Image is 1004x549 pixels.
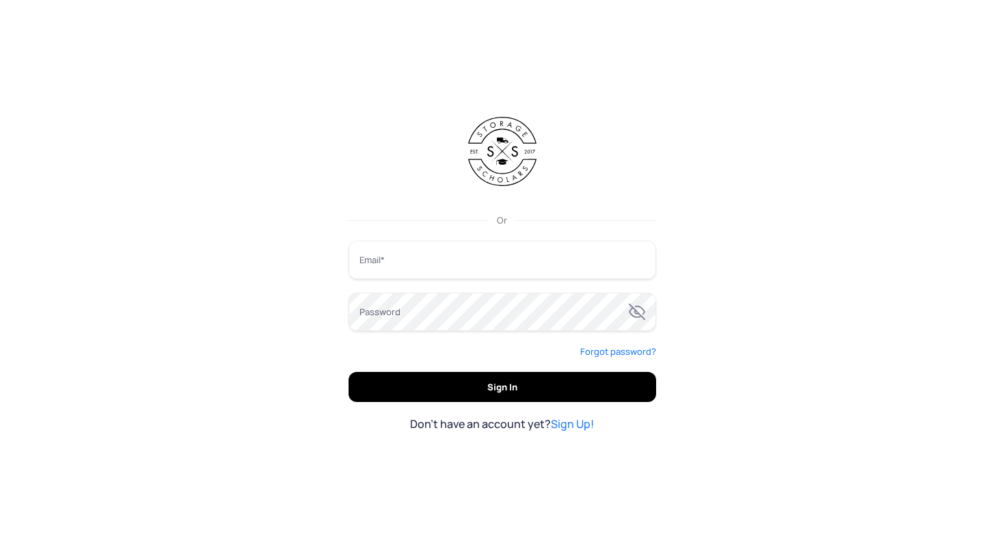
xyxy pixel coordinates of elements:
button: Sign In [349,372,656,402]
a: Sign Up! [551,416,594,431]
span: Don't have an account yet? [410,416,594,432]
a: Forgot password? [580,345,656,358]
span: Sign In [365,372,640,402]
img: Storage Scholars Logo Black [468,117,537,186]
span: Forgot password? [580,345,656,358]
div: Or [349,213,656,227]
